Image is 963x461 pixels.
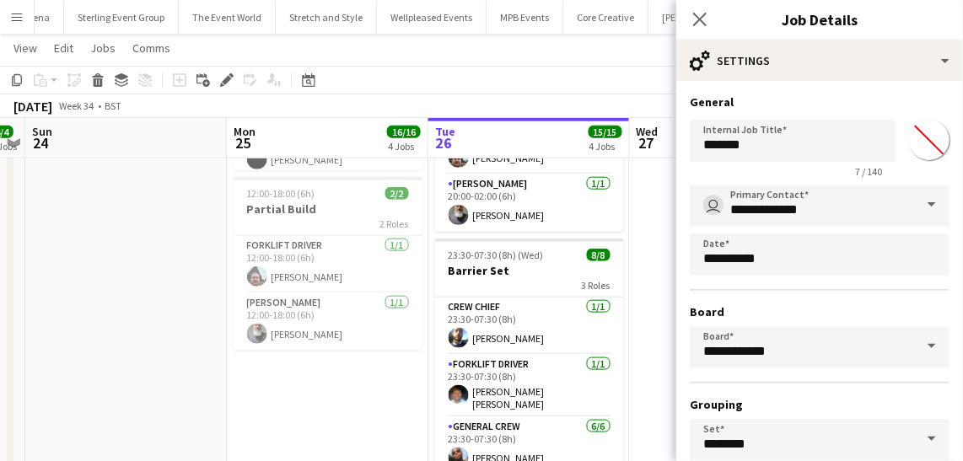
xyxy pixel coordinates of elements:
app-card-role: Forklift Driver1/123:30-07:30 (8h)[PERSON_NAME] [PERSON_NAME] [435,355,624,417]
span: 2 Roles [380,217,409,230]
span: 25 [231,133,256,153]
span: 15/15 [589,126,622,138]
span: Comms [132,40,170,56]
button: [PERSON_NAME] [648,1,748,34]
h3: Partial Build [234,201,422,217]
span: 24 [30,133,52,153]
h3: Job Details [676,8,963,30]
app-card-role: [PERSON_NAME]1/112:00-18:00 (6h)[PERSON_NAME] [234,293,422,351]
app-card-role: [PERSON_NAME]1/120:00-02:00 (6h)[PERSON_NAME] [435,174,624,232]
span: View [13,40,37,56]
a: Edit [47,37,80,59]
button: The Event World [179,1,276,34]
span: 3 Roles [582,279,611,292]
app-job-card: 12:00-18:00 (6h)2/2Partial Build2 RolesForklift Driver1/112:00-18:00 (6h)[PERSON_NAME][PERSON_NAM... [234,177,422,351]
span: Edit [54,40,73,56]
span: Mon [234,124,256,139]
span: 27 [634,133,659,153]
div: BST [105,99,121,112]
span: 12:00-18:00 (6h) [247,187,315,200]
span: 2/2 [385,187,409,200]
span: Jobs [90,40,116,56]
a: Jobs [83,37,122,59]
h3: General [690,94,950,110]
span: Sun [32,124,52,139]
span: 16/16 [387,126,421,138]
app-card-role: General Crew4/412:00-21:00 (9h)[PERSON_NAME][PERSON_NAME] [234,94,422,225]
span: Week 34 [56,99,98,112]
button: Core Creative [563,1,648,34]
h3: Board [690,304,950,319]
div: 4 Jobs [388,140,420,153]
div: [DATE] [13,98,52,115]
span: 26 [433,133,455,153]
a: View [7,37,44,59]
app-card-role: Forklift Driver1/112:00-18:00 (6h)[PERSON_NAME] [234,236,422,293]
div: 4 Jobs [589,140,621,153]
span: Wed [637,124,659,139]
button: Stretch and Style [276,1,377,34]
span: 8/8 [587,249,611,261]
button: MPB Events [487,1,563,34]
div: Settings [676,40,963,81]
span: Tue [435,124,455,139]
button: Arena [10,1,64,34]
a: Comms [126,37,177,59]
span: 23:30-07:30 (8h) (Wed) [449,249,544,261]
h3: Barrier Set [435,263,624,278]
button: Wellpleased Events [377,1,487,34]
button: Sterling Event Group [64,1,179,34]
h3: Grouping [690,397,950,412]
app-card-role: Crew Chief1/123:30-07:30 (8h)[PERSON_NAME] [435,298,624,355]
span: 7 / 140 [842,165,896,178]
